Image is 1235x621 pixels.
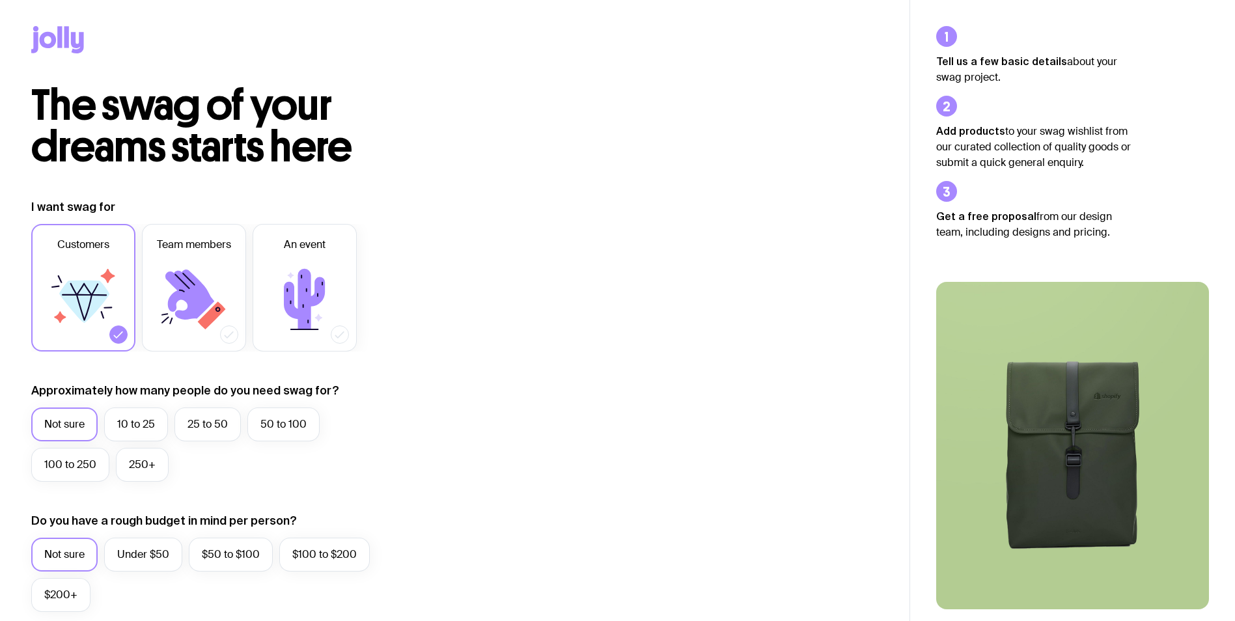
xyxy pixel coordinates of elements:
[31,79,352,172] span: The swag of your dreams starts here
[116,448,169,482] label: 250+
[31,513,297,529] label: Do you have a rough budget in mind per person?
[31,538,98,572] label: Not sure
[284,237,326,253] span: An event
[936,208,1131,240] p: from our design team, including designs and pricing.
[31,578,90,612] label: $200+
[104,538,182,572] label: Under $50
[31,407,98,441] label: Not sure
[936,123,1131,171] p: to your swag wishlist from our curated collection of quality goods or submit a quick general enqu...
[31,383,339,398] label: Approximately how many people do you need swag for?
[936,210,1036,222] strong: Get a free proposal
[157,237,231,253] span: Team members
[31,448,109,482] label: 100 to 250
[104,407,168,441] label: 10 to 25
[936,55,1067,67] strong: Tell us a few basic details
[279,538,370,572] label: $100 to $200
[936,125,1005,137] strong: Add products
[247,407,320,441] label: 50 to 100
[174,407,241,441] label: 25 to 50
[31,199,115,215] label: I want swag for
[189,538,273,572] label: $50 to $100
[936,53,1131,85] p: about your swag project.
[57,237,109,253] span: Customers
